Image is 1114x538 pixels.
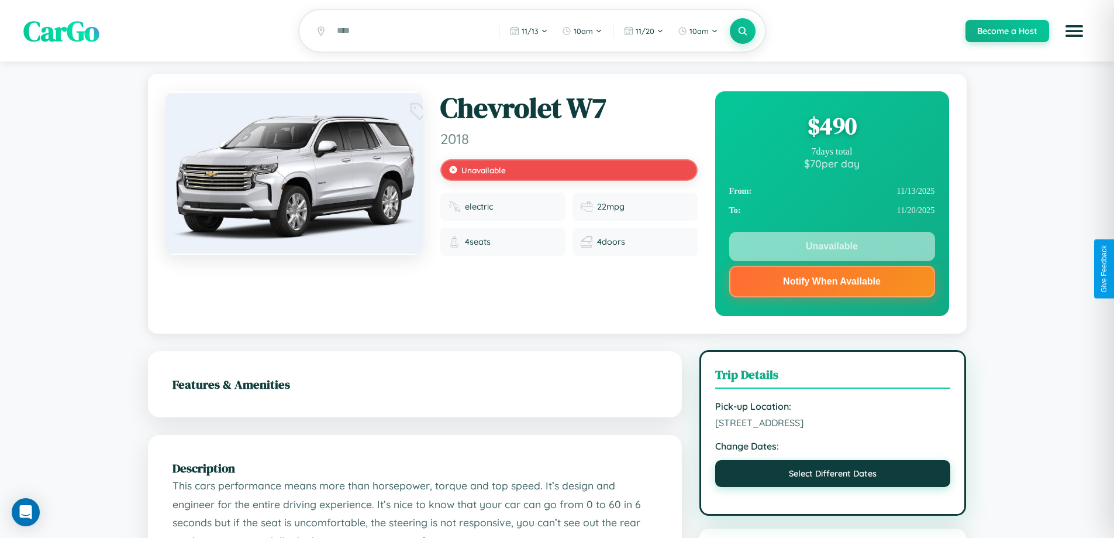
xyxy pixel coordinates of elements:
[729,201,935,220] div: 11 / 20 / 2025
[581,236,592,248] img: Doors
[504,22,554,40] button: 11/13
[522,26,539,36] span: 11 / 13
[449,236,460,248] img: Seats
[715,417,951,429] span: [STREET_ADDRESS]
[173,460,657,477] h2: Description
[1100,245,1108,293] div: Give Feedback
[715,440,951,452] strong: Change Dates:
[672,22,724,40] button: 10am
[597,201,625,212] span: 22 mpg
[729,157,935,170] div: $ 70 per day
[461,165,506,175] span: Unavailable
[715,366,951,389] h3: Trip Details
[165,91,423,255] img: Chevrolet W7 2018
[729,146,935,157] div: 7 days total
[449,201,460,213] img: Fuel type
[729,232,935,261] button: Unavailable
[715,460,951,487] button: Select Different Dates
[618,22,670,40] button: 11/20
[556,22,608,40] button: 10am
[12,498,40,526] div: Open Intercom Messenger
[173,376,657,393] h2: Features & Amenities
[729,205,741,215] strong: To:
[729,266,935,297] button: Notify When Available
[715,400,951,412] strong: Pick-up Location:
[597,237,625,247] span: 4 doors
[689,26,709,36] span: 10am
[23,12,99,50] span: CarGo
[729,181,935,201] div: 11 / 13 / 2025
[465,237,491,247] span: 4 seats
[729,186,752,196] strong: From:
[440,91,698,125] h1: Chevrolet W7
[1058,15,1091,47] button: Open menu
[440,130,698,148] span: 2018
[574,26,593,36] span: 10am
[465,201,493,212] span: electric
[729,110,935,142] div: $ 490
[965,20,1049,42] button: Become a Host
[636,26,654,36] span: 11 / 20
[581,201,592,213] img: Fuel efficiency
